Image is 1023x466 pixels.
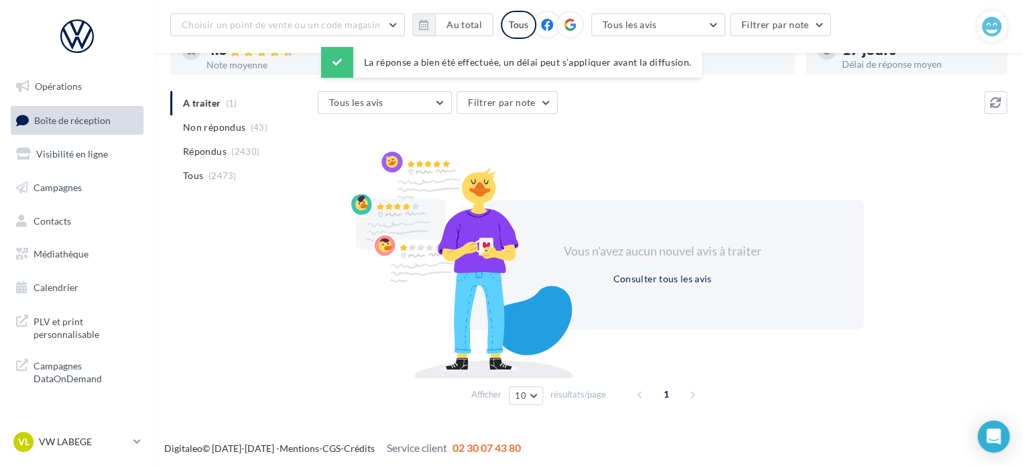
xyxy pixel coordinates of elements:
span: Campagnes DataOnDemand [34,357,138,386]
div: Note moyenne [206,60,361,70]
a: VL VW LABEGE [11,429,143,455]
div: Vous n'avez aucun nouvel avis à traiter [547,243,778,260]
button: Tous les avis [591,13,725,36]
a: Mentions [280,443,319,454]
span: (43) [251,122,267,133]
span: 02 30 07 43 80 [453,441,521,454]
span: Visibilité en ligne [36,148,108,160]
a: Campagnes [8,174,146,202]
span: Afficher [471,388,501,401]
span: PLV et print personnalisable [34,312,138,341]
span: Calendrier [34,282,78,293]
a: Digitaleo [164,443,202,454]
div: Taux de réponse [630,60,784,69]
button: Consulter tous les avis [607,271,717,287]
span: (2430) [231,146,259,157]
button: Choisir un point de vente ou un code magasin [170,13,405,36]
a: PLV et print personnalisable [8,307,146,347]
span: Tous les avis [603,19,657,30]
button: Filtrer par note [730,13,831,36]
div: Open Intercom Messenger [977,420,1010,453]
span: Répondus [183,145,227,158]
button: Filtrer par note [457,91,558,114]
a: CGS [322,443,341,454]
span: Campagnes [34,182,82,193]
button: 10 [509,386,543,405]
span: Contacts [34,215,71,226]
span: © [DATE]-[DATE] - - - [164,443,521,454]
p: VW LABEGE [39,435,128,449]
a: Crédits [344,443,375,454]
span: Service client [387,441,447,454]
a: Boîte de réception [8,106,146,135]
button: Tous les avis [318,91,452,114]
a: Calendrier [8,274,146,302]
button: Au total [412,13,493,36]
a: Contacts [8,207,146,235]
div: 4.6 [206,42,361,58]
a: Opérations [8,72,146,101]
div: La réponse a bien été effectuée, un délai peut s’appliquer avant la diffusion. [321,47,702,78]
div: Tous [501,11,536,39]
span: Opérations [35,80,82,92]
span: Boîte de réception [34,114,111,125]
span: résultats/page [550,388,606,401]
a: Campagnes DataOnDemand [8,351,146,391]
span: Non répondus [183,121,245,134]
a: Visibilité en ligne [8,140,146,168]
span: Tous les avis [329,97,383,108]
span: (2473) [208,170,237,181]
span: VL [18,435,29,449]
span: Médiathèque [34,248,88,259]
span: 1 [656,384,677,405]
div: Délai de réponse moyen [842,60,996,69]
span: Choisir un point de vente ou un code magasin [182,19,380,30]
div: 17 jours [842,42,996,57]
button: Au total [435,13,493,36]
span: 10 [515,390,526,401]
span: Tous [183,169,203,182]
a: Médiathèque [8,240,146,268]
